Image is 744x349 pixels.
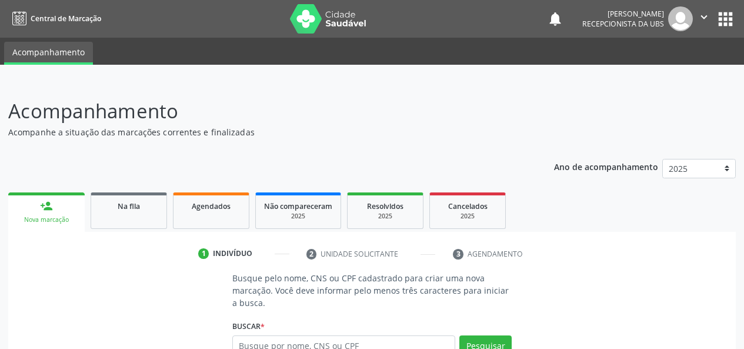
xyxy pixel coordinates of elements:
img: img [668,6,693,31]
span: Cancelados [448,201,488,211]
div: 1 [198,248,209,259]
a: Central de Marcação [8,9,101,28]
label: Buscar [232,317,265,335]
button: notifications [547,11,563,27]
span: Recepcionista da UBS [582,19,664,29]
div: 2025 [438,212,497,221]
p: Ano de acompanhamento [554,159,658,174]
span: Agendados [192,201,231,211]
i:  [698,11,710,24]
span: Na fila [118,201,140,211]
div: Indivíduo [213,248,252,259]
button:  [693,6,715,31]
p: Acompanhe a situação das marcações correntes e finalizadas [8,126,518,138]
p: Busque pelo nome, CNS ou CPF cadastrado para criar uma nova marcação. Você deve informar pelo men... [232,272,512,309]
p: Acompanhamento [8,97,518,126]
a: Acompanhamento [4,42,93,65]
div: Nova marcação [16,215,76,224]
span: Resolvidos [367,201,403,211]
div: 2025 [356,212,415,221]
button: apps [715,9,736,29]
span: Central de Marcação [31,14,101,24]
span: Não compareceram [264,201,332,211]
div: person_add [40,200,53,212]
div: 2025 [264,212,332,221]
div: [PERSON_NAME] [582,9,664,19]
